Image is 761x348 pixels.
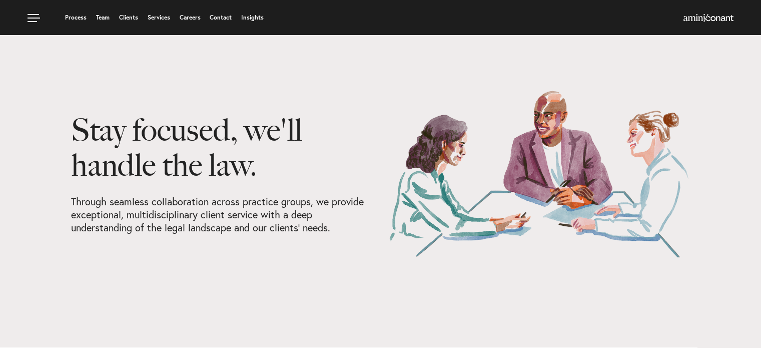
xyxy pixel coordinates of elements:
img: Our Services [388,90,690,257]
a: Services [148,15,170,21]
img: Amini & Conant [683,14,733,22]
a: Process [65,15,87,21]
a: Home [683,15,733,23]
a: Clients [119,15,138,21]
a: Careers [180,15,201,21]
a: Insights [241,15,264,21]
h1: Stay focused, we'll handle the law. [71,113,373,195]
a: Team [96,15,110,21]
a: Contact [210,15,232,21]
p: Through seamless collaboration across practice groups, we provide exceptional, multidisciplinary ... [71,195,373,234]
